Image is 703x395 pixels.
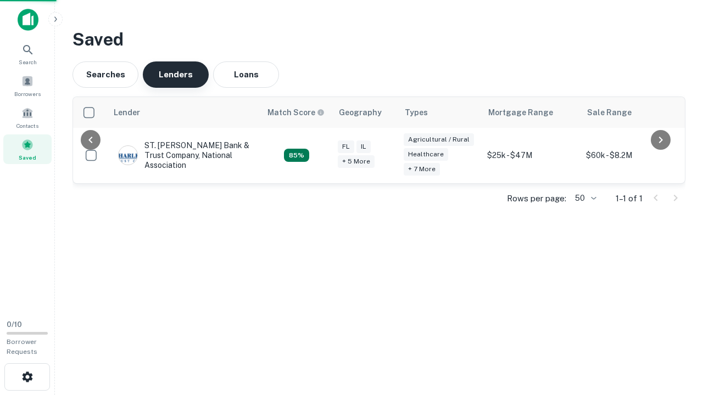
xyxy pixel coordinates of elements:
[107,97,261,128] th: Lender
[114,106,140,119] div: Lender
[7,338,37,356] span: Borrower Requests
[404,148,448,161] div: Healthcare
[14,89,41,98] span: Borrowers
[19,58,37,66] span: Search
[72,61,138,88] button: Searches
[571,190,598,206] div: 50
[616,192,643,205] p: 1–1 of 1
[648,307,703,360] iframe: Chat Widget
[356,140,371,153] div: IL
[3,71,52,100] a: Borrowers
[119,146,137,165] img: picture
[404,133,474,146] div: Agricultural / Rural
[482,97,581,128] th: Mortgage Range
[284,149,309,162] div: Capitalize uses an advanced AI algorithm to match your search with the best lender. The match sco...
[261,97,332,128] th: Capitalize uses an advanced AI algorithm to match your search with the best lender. The match sco...
[488,106,553,119] div: Mortgage Range
[339,106,382,119] div: Geography
[338,155,375,168] div: + 5 more
[581,97,679,128] th: Sale Range
[18,9,38,31] img: capitalize-icon.png
[16,121,38,130] span: Contacts
[267,106,322,119] h6: Match Score
[338,140,354,153] div: FL
[581,128,679,183] td: $60k - $8.2M
[143,61,209,88] button: Lenders
[7,320,22,329] span: 0 / 10
[398,97,482,128] th: Types
[507,192,566,205] p: Rows per page:
[118,140,250,171] div: ST. [PERSON_NAME] Bank & Trust Company, National Association
[3,103,52,132] a: Contacts
[3,39,52,69] a: Search
[213,61,279,88] button: Loans
[332,97,398,128] th: Geography
[482,128,581,183] td: $25k - $47M
[405,106,428,119] div: Types
[3,134,52,164] a: Saved
[267,106,325,119] div: Capitalize uses an advanced AI algorithm to match your search with the best lender. The match sco...
[19,153,36,162] span: Saved
[404,163,440,176] div: + 7 more
[72,26,685,53] h3: Saved
[587,106,632,119] div: Sale Range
